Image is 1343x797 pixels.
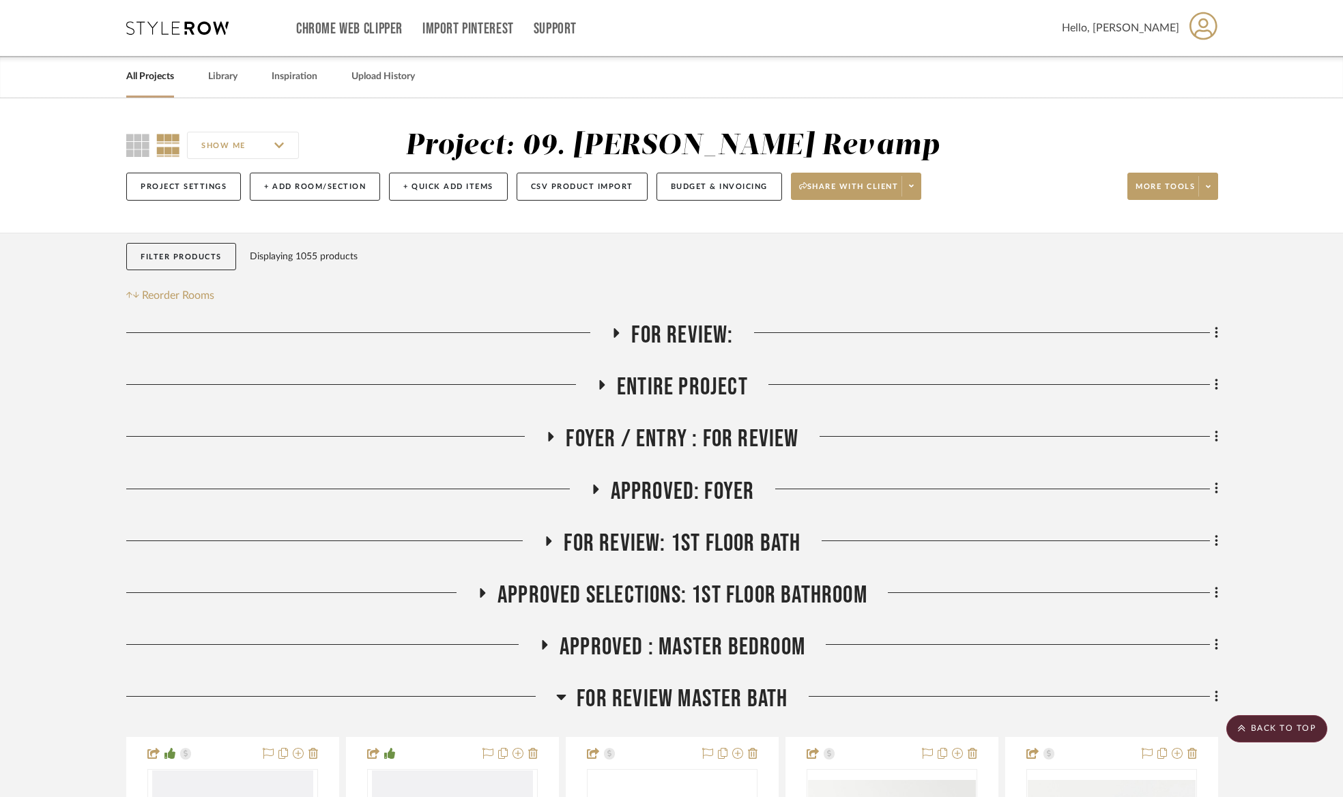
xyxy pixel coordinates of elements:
[631,321,733,350] span: For Review:
[142,287,214,304] span: Reorder Rooms
[389,173,508,201] button: + Quick Add Items
[272,68,317,86] a: Inspiration
[611,477,755,506] span: Approved: Foyer
[791,173,922,200] button: Share with client
[126,243,236,271] button: Filter Products
[1062,20,1179,36] span: Hello, [PERSON_NAME]
[577,684,788,714] span: FOR REVIEW Master Bath
[126,173,241,201] button: Project Settings
[126,68,174,86] a: All Projects
[534,23,577,35] a: Support
[560,633,805,662] span: APPROVED : Master Bedroom
[617,373,748,402] span: Entire Project
[126,287,214,304] button: Reorder Rooms
[405,132,940,160] div: Project: 09. [PERSON_NAME] Revamp
[208,68,237,86] a: Library
[497,581,867,610] span: Approved Selections: 1st Floor Bathroom
[250,173,380,201] button: + Add Room/Section
[517,173,648,201] button: CSV Product Import
[1136,182,1195,202] span: More tools
[296,23,403,35] a: Chrome Web Clipper
[1226,715,1327,742] scroll-to-top-button: BACK TO TOP
[351,68,415,86] a: Upload History
[250,243,358,270] div: Displaying 1055 products
[564,529,800,558] span: For review: 1st floor bath
[566,424,798,454] span: Foyer / Entry : For Review
[656,173,782,201] button: Budget & Invoicing
[422,23,514,35] a: Import Pinterest
[799,182,899,202] span: Share with client
[1127,173,1218,200] button: More tools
